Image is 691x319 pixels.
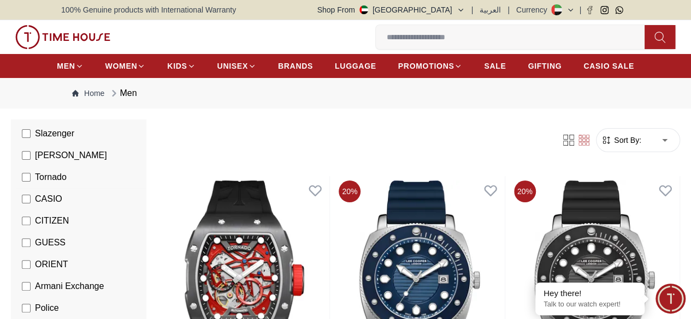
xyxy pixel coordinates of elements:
[514,180,536,202] span: 20 %
[583,61,634,71] span: CASIO SALE
[516,4,552,15] div: Currency
[480,4,501,15] button: العربية
[217,56,256,76] a: UNISEX
[398,56,463,76] a: PROMOTIONS
[544,288,636,299] div: Hey there!
[217,61,248,71] span: UNISEX
[22,304,31,312] input: Police
[35,149,107,162] span: [PERSON_NAME]
[35,192,62,206] span: CASIO
[167,61,187,71] span: KIDS
[57,56,83,76] a: MEN
[35,214,69,227] span: CITIZEN
[612,135,641,146] span: Sort By:
[335,56,376,76] a: LUGGAGE
[317,4,465,15] button: Shop From[GEOGRAPHIC_DATA]
[35,127,74,140] span: Slazenger
[105,56,146,76] a: WOMEN
[583,56,634,76] a: CASIO SALE
[528,56,562,76] a: GIFTING
[471,4,474,15] span: |
[359,5,368,14] img: United Arab Emirates
[22,151,31,160] input: [PERSON_NAME]
[579,4,581,15] span: |
[35,302,59,315] span: Police
[61,4,236,15] span: 100% Genuine products with International Warranty
[528,61,562,71] span: GIFTING
[109,87,137,100] div: Men
[655,284,686,314] div: Chat Widget
[35,236,66,249] span: GUESS
[15,25,110,49] img: ...
[22,129,31,138] input: Slazenger
[615,6,623,14] a: Whatsapp
[339,180,361,202] span: 20 %
[484,56,506,76] a: SALE
[35,171,67,184] span: Tornado
[22,260,31,269] input: ORIENT
[35,258,68,271] span: ORIENT
[278,61,313,71] span: BRANDS
[335,61,376,71] span: LUGGAGE
[167,56,195,76] a: KIDS
[61,78,630,109] nav: Breadcrumb
[35,280,104,293] span: Armani Exchange
[600,6,609,14] a: Instagram
[105,61,138,71] span: WOMEN
[72,88,104,99] a: Home
[22,216,31,225] input: CITIZEN
[484,61,506,71] span: SALE
[601,135,641,146] button: Sort By:
[544,300,636,309] p: Talk to our watch expert!
[22,238,31,247] input: GUESS
[22,282,31,291] input: Armani Exchange
[586,6,594,14] a: Facebook
[278,56,313,76] a: BRANDS
[507,4,510,15] span: |
[398,61,454,71] span: PROMOTIONS
[57,61,75,71] span: MEN
[22,173,31,182] input: Tornado
[22,195,31,203] input: CASIO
